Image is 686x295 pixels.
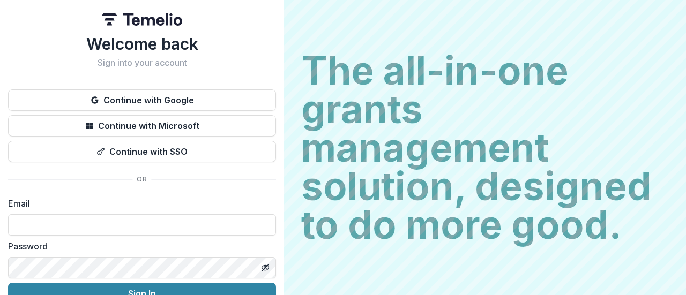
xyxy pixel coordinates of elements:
h2: Sign into your account [8,58,276,68]
label: Password [8,240,270,253]
button: Continue with Google [8,89,276,111]
h1: Welcome back [8,34,276,54]
button: Continue with SSO [8,141,276,162]
img: Temelio [102,13,182,26]
button: Toggle password visibility [257,259,274,276]
label: Email [8,197,270,210]
button: Continue with Microsoft [8,115,276,137]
